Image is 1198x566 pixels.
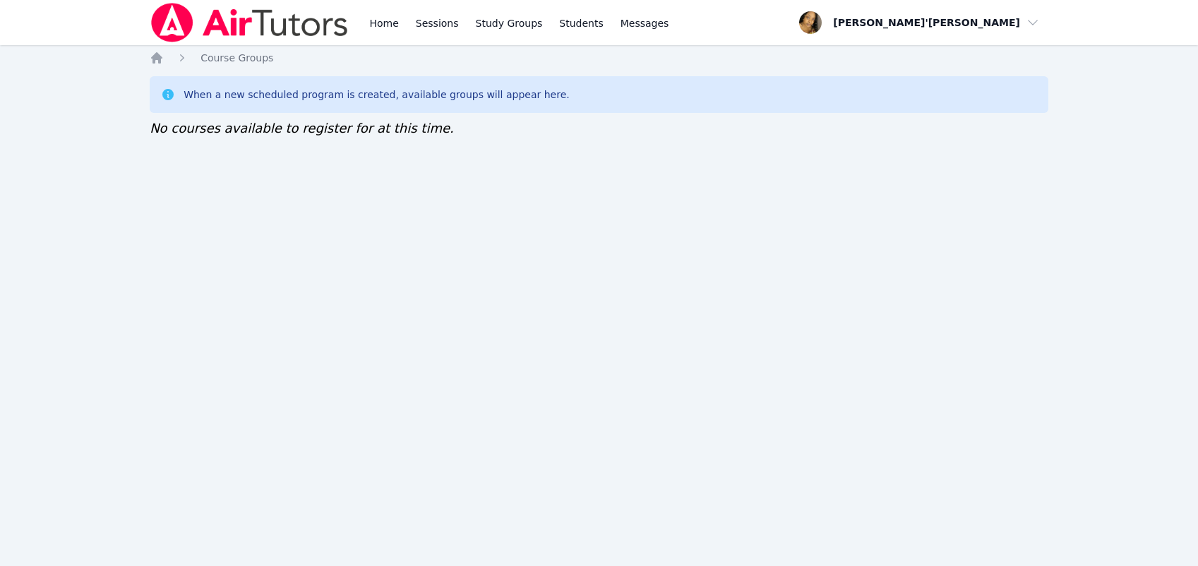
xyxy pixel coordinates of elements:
[184,88,570,102] div: When a new scheduled program is created, available groups will appear here.
[621,16,669,30] span: Messages
[150,3,349,42] img: Air Tutors
[150,51,1048,65] nav: Breadcrumb
[200,52,273,64] span: Course Groups
[200,51,273,65] a: Course Groups
[150,121,454,136] span: No courses available to register for at this time.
